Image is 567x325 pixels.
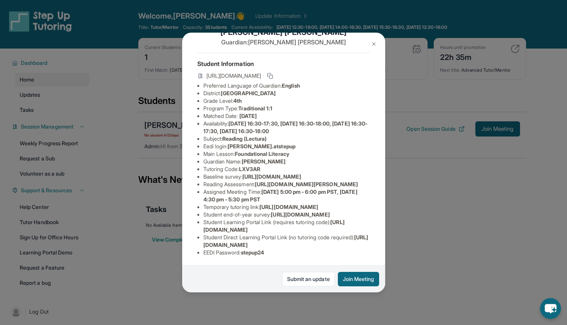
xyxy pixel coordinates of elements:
span: [URL][DOMAIN_NAME] [271,211,330,218]
li: District: [203,89,370,97]
span: Traditional 1:1 [238,105,272,111]
h4: Student Information [197,59,370,68]
li: Grade Level: [203,97,370,105]
li: Student Direct Learning Portal Link (no tutoring code required) : [203,234,370,249]
span: [DATE] 5:00 pm - 6:00 pm PST, [DATE] 4:30 pm - 5:30 pm PST [203,188,358,203]
li: Student end-of-year survey : [203,211,370,218]
button: Copy link [266,71,275,80]
button: Join Meeting [338,272,379,286]
li: Tutoring Code : [203,165,370,173]
li: EEDI Password : [203,249,370,256]
img: Close Icon [371,41,377,47]
span: [GEOGRAPHIC_DATA] [221,90,276,96]
li: Eedi login : [203,143,370,150]
span: Foundational Literacy [235,151,289,157]
span: [URL][DOMAIN_NAME][PERSON_NAME] [255,181,358,187]
li: Assigned Meeting Time : [203,188,370,203]
span: [DATE] 16:30-17:30, [DATE] 16:30-18:00, [DATE] 16:30-17:30, [DATE] 16:30-18:00 [203,120,368,134]
span: Reading (Lectura) [222,135,267,142]
li: Student Learning Portal Link (requires tutoring code) : [203,218,370,234]
span: 4th [233,97,242,104]
li: Program Type: [203,105,370,112]
li: Availability: [203,120,370,135]
a: Submit an update [282,272,335,286]
span: stepup24 [241,249,264,256]
li: Main Lesson : [203,150,370,158]
li: Baseline survey : [203,173,370,181]
li: Subject : [203,135,370,143]
span: [PERSON_NAME].atstepup [228,143,295,149]
span: [PERSON_NAME] [242,158,286,165]
span: LXV3AR [239,166,260,172]
li: Matched Date: [203,112,370,120]
li: Temporary tutoring link : [203,203,370,211]
button: chat-button [540,298,561,319]
span: [DATE] [239,113,257,119]
span: [URL][DOMAIN_NAME] [259,204,318,210]
li: Reading Assessment : [203,181,370,188]
p: Guardian: [PERSON_NAME] [PERSON_NAME] [197,38,370,47]
span: [URL][DOMAIN_NAME] [242,173,301,180]
li: Guardian Name : [203,158,370,165]
span: English [282,82,300,89]
li: Preferred Language of Guardian: [203,82,370,89]
span: [URL][DOMAIN_NAME] [206,72,261,80]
